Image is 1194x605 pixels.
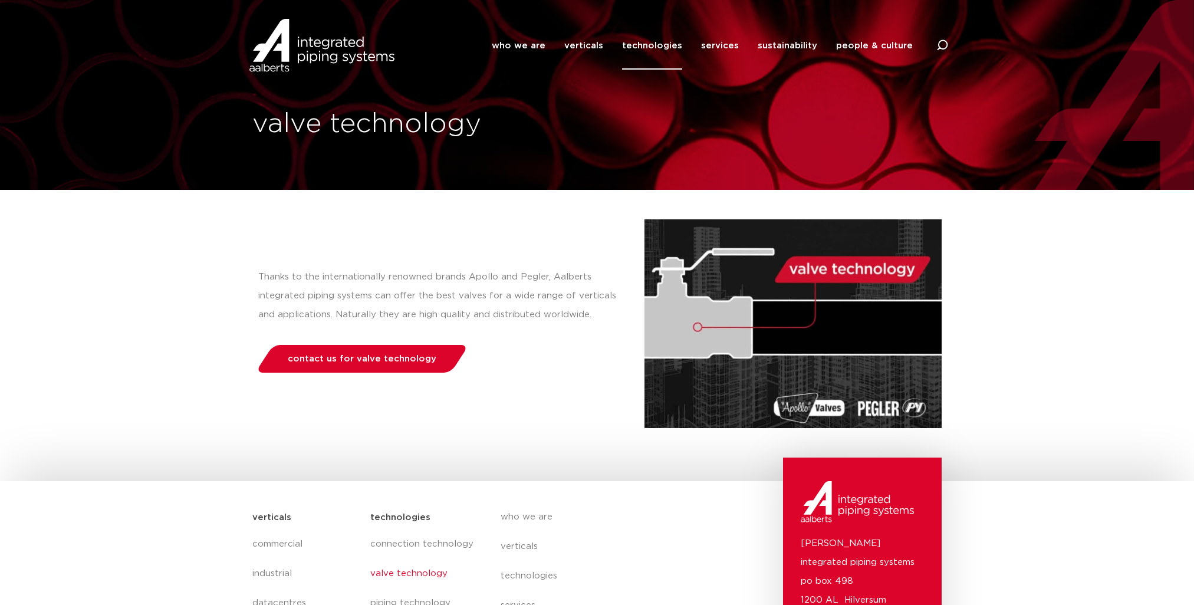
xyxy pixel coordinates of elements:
[258,268,621,324] p: Thanks to the internationally renowned brands Apollo and Pegler, Aalberts integrated piping syste...
[252,508,291,527] h5: verticals
[370,559,476,588] a: valve technology
[622,22,682,70] a: technologies
[370,508,430,527] h5: technologies
[288,354,436,363] span: contact us for valve technology
[492,22,913,70] nav: Menu
[701,22,739,70] a: services
[252,106,591,143] h1: valve technology
[758,22,817,70] a: sustainability
[501,502,716,532] a: who we are
[501,532,716,561] a: verticals
[370,530,476,559] a: connection technology
[501,561,716,591] a: technologies
[255,345,469,373] a: contact us for valve technology
[492,22,545,70] a: who we are
[252,559,359,588] a: industrial
[836,22,913,70] a: people & culture
[252,530,359,559] a: commercial
[564,22,603,70] a: verticals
